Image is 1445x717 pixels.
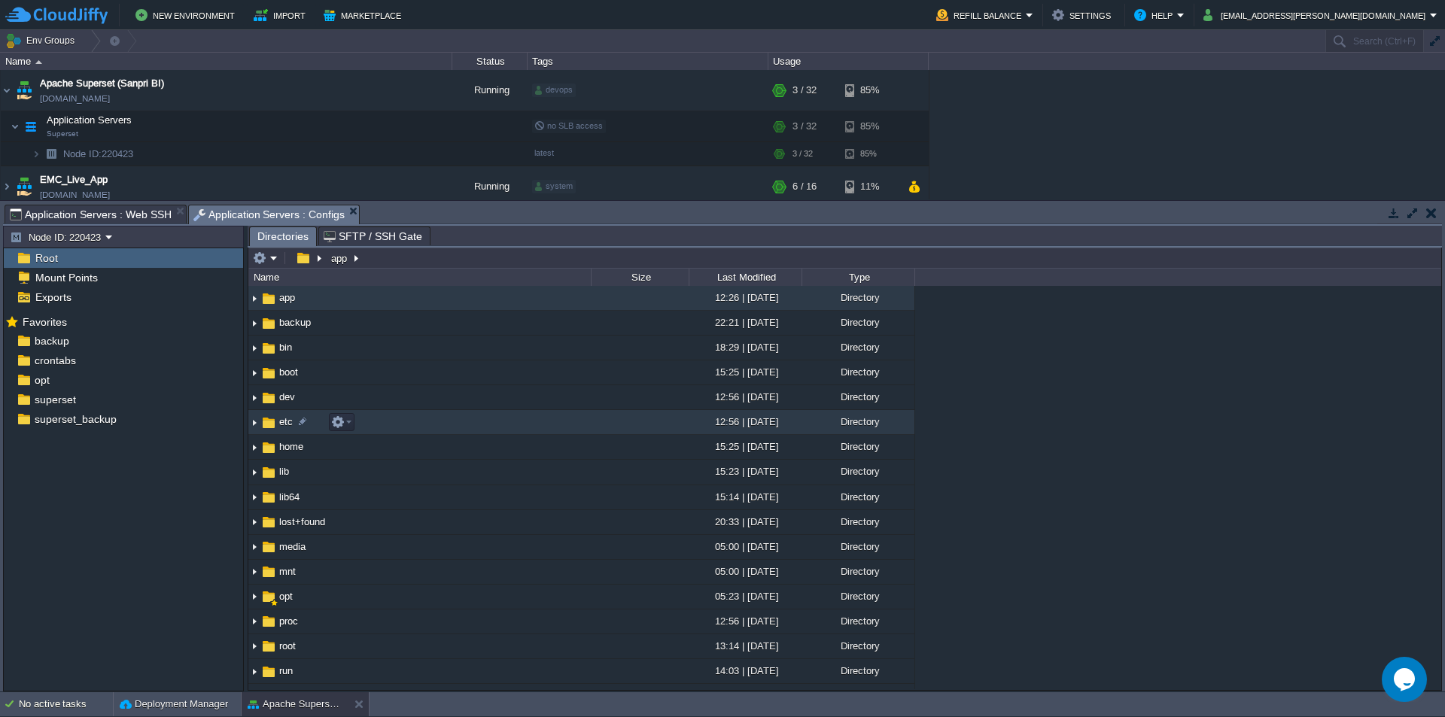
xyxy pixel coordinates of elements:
img: AMDAwAAAACH5BAEAAAAALAAAAAABAAEAAAICRAEAOw== [248,585,260,609]
a: media [277,540,308,553]
span: root [277,640,298,652]
div: 12:26 | [DATE] [689,286,802,309]
div: 15:14 | [DATE] [689,485,802,509]
input: Click to enter the path [248,248,1441,269]
button: Help [1134,6,1177,24]
div: Name [2,53,452,70]
span: Application Servers : Web SSH [10,205,172,223]
div: 12:56 | [DATE] [689,609,802,633]
span: 220423 [62,147,135,160]
a: lost+found [277,515,327,528]
div: Directory [802,460,914,483]
div: Size [592,269,689,286]
img: AMDAwAAAACH5BAEAAAAALAAAAAABAAEAAAICRAEAOw== [248,386,260,409]
div: 85% [845,111,894,141]
a: Mount Points [32,271,100,284]
div: Directory [802,535,914,558]
div: 85% [845,142,894,166]
div: 20:33 | [DATE] [689,510,802,533]
span: superset [32,393,78,406]
button: Node ID: 220423 [10,230,105,244]
button: Refill Balance [936,6,1026,24]
span: opt [32,373,52,387]
img: AMDAwAAAACH5BAEAAAAALAAAAAABAAEAAAICRAEAOw== [260,315,277,332]
div: Usage [769,53,928,70]
img: AMDAwAAAACH5BAEAAAAALAAAAAABAAEAAAICRAEAOw== [260,564,277,580]
div: Directory [802,336,914,359]
div: 11% [845,166,894,207]
span: proc [277,615,300,627]
div: Running [452,166,528,207]
div: 3 / 32 [792,70,817,111]
a: bin [277,341,294,354]
div: 85% [845,70,894,111]
div: 18:29 | [DATE] [689,336,802,359]
a: Apache Superset (Sanpri BI) [40,76,164,91]
iframe: chat widget [1382,657,1430,702]
img: AMDAwAAAACH5BAEAAAAALAAAAAABAAEAAAICRAEAOw== [260,415,277,431]
span: backup [277,316,313,329]
span: app [277,291,297,304]
a: EMC_Live_App [40,172,108,187]
img: AMDAwAAAACH5BAEAAAAALAAAAAABAAEAAAICRAEAOw== [248,436,260,459]
img: AMDAwAAAACH5BAEAAAAALAAAAAABAAEAAAICRAEAOw== [248,536,260,559]
img: AMDAwAAAACH5BAEAAAAALAAAAAABAAEAAAICRAEAOw== [260,539,277,555]
div: Directory [802,609,914,633]
img: AMDAwAAAACH5BAEAAAAALAAAAAABAAEAAAICRAEAOw== [32,142,41,166]
img: AMDAwAAAACH5BAEAAAAALAAAAAABAAEAAAICRAEAOw== [248,287,260,310]
img: AMDAwAAAACH5BAEAAAAALAAAAAABAAEAAAICRAEAOw== [11,111,20,141]
img: AMDAwAAAACH5BAEAAAAALAAAAAABAAEAAAICRAEAOw== [248,561,260,584]
img: AMDAwAAAACH5BAEAAAAALAAAAAABAAEAAAICRAEAOw== [14,166,35,207]
img: AMDAwAAAACH5BAEAAAAALAAAAAABAAEAAAICRAEAOw== [248,336,260,360]
div: 3 / 32 [792,111,817,141]
div: 3 / 32 [792,142,813,166]
img: AMDAwAAAACH5BAEAAAAALAAAAAABAAEAAAICRAEAOw== [260,588,277,605]
div: 15:23 | [DATE] [689,460,802,483]
div: Tags [528,53,768,70]
img: AMDAwAAAACH5BAEAAAAALAAAAAABAAEAAAICRAEAOw== [260,489,277,506]
a: lib [277,465,291,478]
div: 15:25 | [DATE] [689,435,802,458]
button: app [329,251,351,265]
button: [EMAIL_ADDRESS][PERSON_NAME][DOMAIN_NAME] [1203,6,1430,24]
span: no SLB access [534,121,603,130]
button: Import [254,6,310,24]
a: backup [32,334,71,348]
div: Directory [802,311,914,334]
button: New Environment [135,6,239,24]
img: AMDAwAAAACH5BAEAAAAALAAAAAABAAEAAAICRAEAOw== [260,464,277,481]
div: Directory [802,510,914,533]
img: AMDAwAAAACH5BAEAAAAALAAAAAABAAEAAAICRAEAOw== [248,461,260,485]
button: Marketplace [324,6,406,24]
div: Running [452,70,528,111]
img: AMDAwAAAACH5BAEAAAAALAAAAAABAAEAAAICRAEAOw== [248,311,260,335]
span: opt [277,590,295,603]
a: Application ServersSuperset [45,114,134,126]
span: run [277,664,295,677]
div: Directory [802,560,914,583]
div: Directory [802,385,914,409]
a: etc [277,415,295,428]
span: Application Servers [45,114,134,126]
div: Status [453,53,527,70]
div: Directory [802,659,914,682]
img: AMDAwAAAACH5BAEAAAAALAAAAAABAAEAAAICRAEAOw== [1,70,13,111]
div: Directory [802,435,914,458]
div: devops [532,84,576,97]
div: 22:21 | [DATE] [689,311,802,334]
a: home [277,440,306,453]
img: AMDAwAAAACH5BAEAAAAALAAAAAABAAEAAAICRAEAOw== [248,361,260,384]
img: AMDAwAAAACH5BAEAAAAALAAAAAABAAEAAAICRAEAOw== [20,111,41,141]
button: Env Groups [5,30,80,51]
img: AMDAwAAAACH5BAEAAAAALAAAAAABAAEAAAICRAEAOw== [248,511,260,534]
a: dev [277,390,297,403]
img: AMDAwAAAACH5BAEAAAAALAAAAAABAAEAAAICRAEAOw== [260,514,277,530]
span: superset_backup [32,412,119,426]
a: [DOMAIN_NAME] [40,187,110,202]
div: 15:25 | [DATE] [689,360,802,384]
span: Node ID: [63,148,102,160]
button: Apache Superset (Sanpri BI) [248,697,342,712]
span: Application Servers : Configs [193,205,345,224]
